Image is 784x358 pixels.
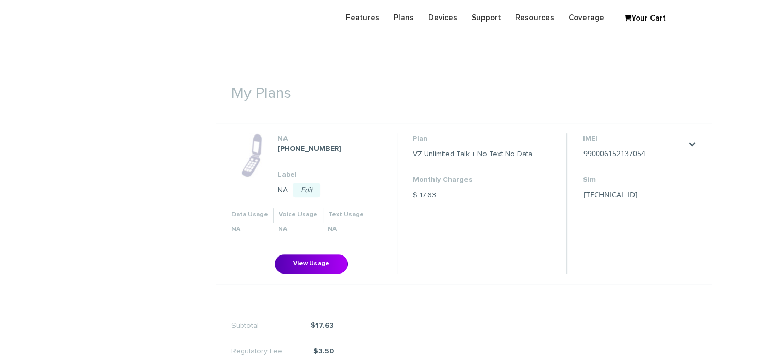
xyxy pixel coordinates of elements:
[226,208,274,222] th: Data Usage
[561,8,611,28] a: Coverage
[413,149,532,159] dd: VZ Unlimited Talk + No Text No Data
[421,8,464,28] a: Devices
[231,346,313,356] span: Regulatory Fee
[413,175,532,185] dt: Monthly Charges
[241,133,262,177] img: phone
[413,133,532,144] dt: Plan
[582,175,686,185] dt: Sim
[619,11,671,26] a: Your Cart
[231,346,334,356] li: $3.50
[273,208,323,222] th: Voice Usage
[387,8,421,28] a: Plans
[231,320,290,331] span: Subtotal
[582,133,686,144] dt: IMEI
[231,320,334,331] li: $17.63
[278,185,380,195] dd: NA
[323,223,369,236] th: NA
[226,223,274,236] th: NA
[273,223,323,236] th: NA
[323,208,369,222] th: Text Usage
[278,133,380,144] dt: NA
[293,183,320,197] a: Edit
[339,8,387,28] a: Features
[275,254,348,274] button: View Usage
[278,145,341,152] strong: [PHONE_NUMBER]
[508,8,561,28] a: Resources
[464,8,508,28] a: Support
[688,140,696,148] a: .
[278,169,380,180] dt: Label
[216,70,712,107] h1: My Plans
[413,190,532,200] dd: $ 17.63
